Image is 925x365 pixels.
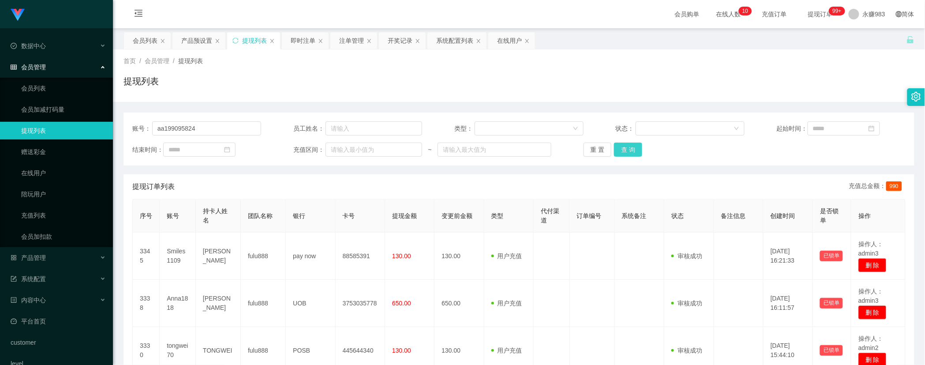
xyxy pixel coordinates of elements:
a: 赠送彩金 [21,143,106,161]
button: 已锁单 [820,298,843,309]
img: logo.9652507e.png [11,9,25,21]
span: 充值订单 [758,11,791,17]
input: 请输入最大值为 [438,143,551,157]
td: [PERSON_NAME] [196,233,241,280]
td: 3753035778 [336,280,385,327]
div: 系统配置列表 [436,32,473,49]
a: 充值列表 [21,207,106,224]
span: 系统配置 [11,275,46,282]
h1: 提现列表 [124,75,159,88]
i: 图标: close [318,38,323,44]
div: 注单管理 [339,32,364,49]
sup: 208 [829,7,845,15]
span: 状态 [671,212,684,219]
i: 图标: appstore-o [11,255,17,261]
span: 银行 [293,212,305,219]
span: 系统备注 [622,212,647,219]
span: 会员管理 [11,64,46,71]
span: 审核成功 [671,347,702,354]
td: 88585391 [336,233,385,280]
span: 创建时间 [771,212,795,219]
div: 产品预设置 [181,32,212,49]
i: 图标: setting [911,92,921,102]
span: 操作人：admin2 [858,335,883,351]
td: [DATE] 16:11:57 [764,280,813,327]
td: pay now [286,233,335,280]
a: 会员列表 [21,79,106,97]
span: 类型： [454,124,475,133]
button: 已锁单 [820,345,843,356]
span: 提现订单列表 [132,181,175,192]
span: 持卡人姓名 [203,207,228,224]
span: 会员管理 [145,57,169,64]
td: 3345 [133,233,160,280]
span: 审核成功 [671,252,702,260]
span: / [173,57,175,64]
td: Smiles1109 [160,233,196,280]
i: 图标: calendar [869,125,875,132]
button: 查 询 [614,143,642,157]
span: 130.00 [392,347,411,354]
td: 130.00 [434,233,484,280]
span: 用户充值 [491,347,522,354]
i: 图标: menu-fold [124,0,154,29]
td: [PERSON_NAME] [196,280,241,327]
a: 提现列表 [21,122,106,139]
span: 审核成功 [671,300,702,307]
div: 会员列表 [133,32,157,49]
i: 图标: close [160,38,165,44]
span: 订单编号 [577,212,602,219]
span: 变更前金额 [442,212,472,219]
p: 0 [745,7,749,15]
i: 图标: close [524,38,530,44]
td: fulu888 [241,233,286,280]
div: 充值总金额： [849,181,906,192]
span: 990 [886,181,902,191]
span: 提现金额 [392,212,417,219]
td: [DATE] 16:21:33 [764,233,813,280]
span: 结束时间： [132,145,163,154]
span: 数据中心 [11,42,46,49]
i: 图标: check-circle-o [11,43,17,49]
span: 员工姓名： [293,124,326,133]
span: 内容中心 [11,297,46,304]
td: fulu888 [241,280,286,327]
td: 3338 [133,280,160,327]
button: 已锁单 [820,251,843,261]
i: 图标: form [11,276,17,282]
span: 代付渠道 [541,207,559,224]
span: 起始时间： [777,124,808,133]
i: 图标: global [896,11,902,17]
span: ~ [422,145,438,154]
span: 提现列表 [178,57,203,64]
i: 图标: sync [232,38,239,44]
span: 是否锁单 [820,207,839,224]
input: 请输入 [326,121,422,135]
span: 用户充值 [491,300,522,307]
span: 充值区间： [293,145,326,154]
a: 陪玩用户 [21,185,106,203]
i: 图标: close [367,38,372,44]
div: 在线用户 [497,32,522,49]
div: 即时注单 [291,32,315,49]
span: 账号： [132,124,152,133]
span: 账号 [167,212,179,219]
button: 删 除 [858,258,887,272]
span: 操作 [858,212,871,219]
i: 图标: down [734,126,739,132]
td: 650.00 [434,280,484,327]
span: 用户充值 [491,252,522,260]
a: customer [11,334,106,351]
span: 在线人数 [712,11,745,17]
i: 图标: down [573,126,578,132]
sup: 10 [739,7,752,15]
span: 操作人：admin3 [858,288,883,304]
span: 备注信息 [721,212,746,219]
span: 130.00 [392,252,411,260]
div: 开奖记录 [388,32,412,49]
a: 图标: dashboard平台首页 [11,312,106,330]
button: 重 置 [584,143,612,157]
div: 提现列表 [242,32,267,49]
a: 在线用户 [21,164,106,182]
span: 卡号 [343,212,355,219]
